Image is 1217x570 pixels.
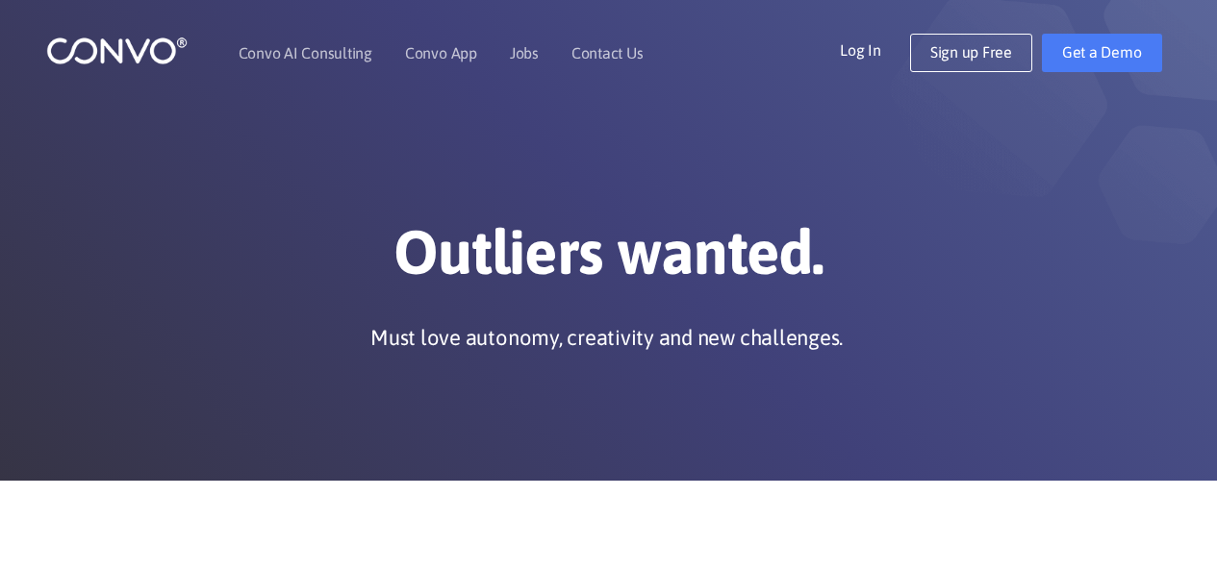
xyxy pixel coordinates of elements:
[46,36,188,65] img: logo_1.png
[1042,34,1162,72] a: Get a Demo
[405,45,477,61] a: Convo App
[840,34,910,64] a: Log In
[239,45,372,61] a: Convo AI Consulting
[75,215,1143,304] h1: Outliers wanted.
[510,45,539,61] a: Jobs
[370,323,843,352] p: Must love autonomy, creativity and new challenges.
[910,34,1032,72] a: Sign up Free
[571,45,644,61] a: Contact Us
